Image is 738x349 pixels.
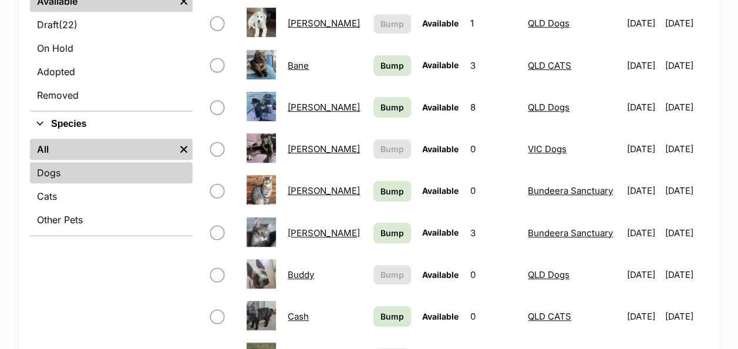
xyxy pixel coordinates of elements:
img: Bonnie [247,175,276,204]
a: QLD Dogs [528,18,569,29]
span: Bump [380,269,404,281]
td: [DATE] [622,213,663,253]
a: QLD CATS [528,60,571,71]
a: QLD Dogs [528,102,569,113]
span: Available [422,186,458,196]
td: [DATE] [665,45,707,86]
td: [DATE] [622,129,663,169]
a: On Hold [30,38,193,59]
a: Buddy [288,269,314,280]
a: [PERSON_NAME] [288,102,360,113]
td: 3 [466,45,522,86]
a: Bump [373,55,412,76]
a: Bump [373,306,412,327]
a: Removed [30,85,193,106]
a: Bundeera Sanctuary [528,227,613,239]
a: Cash [288,311,309,322]
button: Bump [373,139,412,159]
a: [PERSON_NAME] [288,143,360,155]
span: Bump [380,101,404,113]
td: [DATE] [622,3,663,43]
td: [DATE] [665,3,707,43]
span: Bump [380,18,404,30]
a: QLD Dogs [528,269,569,280]
td: [DATE] [622,170,663,211]
a: Bump [373,181,412,202]
span: Available [422,60,458,70]
td: 0 [466,129,522,169]
div: Species [30,136,193,235]
button: Species [30,116,193,132]
td: [DATE] [665,254,707,295]
span: Bump [380,59,404,72]
a: QLD CATS [528,311,571,322]
td: [DATE] [622,254,663,295]
a: Dogs [30,162,193,183]
td: [DATE] [665,129,707,169]
button: Bump [373,265,412,284]
td: 3 [466,213,522,253]
a: Cats [30,186,193,207]
a: Bump [373,223,412,243]
span: Available [422,102,458,112]
span: Available [422,18,458,28]
span: Bump [380,143,404,155]
span: Available [422,144,458,154]
td: 1 [466,3,522,43]
span: Bump [380,185,404,197]
a: Other Pets [30,209,193,230]
span: Bump [380,310,404,323]
span: (22) [59,18,77,32]
td: 8 [466,87,522,127]
a: Draft [30,14,193,35]
a: [PERSON_NAME] [288,227,360,239]
span: Available [422,311,458,321]
a: Bane [288,60,309,71]
button: Bump [373,14,412,33]
td: [DATE] [665,213,707,253]
td: 0 [466,296,522,337]
a: Bundeera Sanctuary [528,185,613,196]
td: [DATE] [665,87,707,127]
a: VIC Dogs [528,143,567,155]
a: Adopted [30,61,193,82]
a: [PERSON_NAME] [288,18,360,29]
span: Bump [380,227,404,239]
a: Bump [373,97,412,118]
td: [DATE] [622,296,663,337]
td: [DATE] [665,296,707,337]
td: [DATE] [622,45,663,86]
td: 0 [466,254,522,295]
span: Available [422,270,458,280]
td: [DATE] [622,87,663,127]
a: Remove filter [175,139,193,160]
a: [PERSON_NAME] [288,185,360,196]
td: [DATE] [665,170,707,211]
a: All [30,139,175,160]
span: Available [422,227,458,237]
td: 0 [466,170,522,211]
